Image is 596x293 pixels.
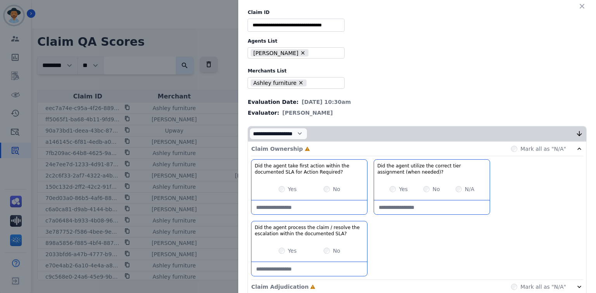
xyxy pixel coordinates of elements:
h3: Did the agent take first action within the documented SLA for Action Required? [255,163,364,175]
label: Yes [399,185,408,193]
div: Evaluator: [248,109,587,117]
button: Remove Yalanda Boothbanks [300,50,306,56]
li: Ashley furniture [251,79,307,87]
label: Mark all as "N/A" [520,283,566,291]
ul: selected options [249,48,340,58]
ul: selected options [249,78,340,88]
label: Claim ID [248,9,587,16]
label: Agents List [248,38,587,44]
p: Claim Adjudication [251,283,308,291]
label: No [433,185,440,193]
p: Claim Ownership [251,145,303,153]
label: Yes [288,185,297,193]
label: N/A [465,185,475,193]
span: [DATE] 10:30am [302,98,351,106]
label: No [333,185,340,193]
span: [PERSON_NAME] [282,109,333,117]
button: Remove Ashley furniture [298,80,304,86]
li: [PERSON_NAME] [251,49,308,57]
label: Merchants List [248,68,587,74]
h3: Did the agent process the claim / resolve the escalation within the documented SLA? [255,224,364,237]
label: Yes [288,247,297,255]
label: No [333,247,340,255]
h3: Did the agent utilize the correct tier assignment (when needed)? [377,163,487,175]
div: Evaluation Date: [248,98,587,106]
label: Mark all as "N/A" [520,145,566,153]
